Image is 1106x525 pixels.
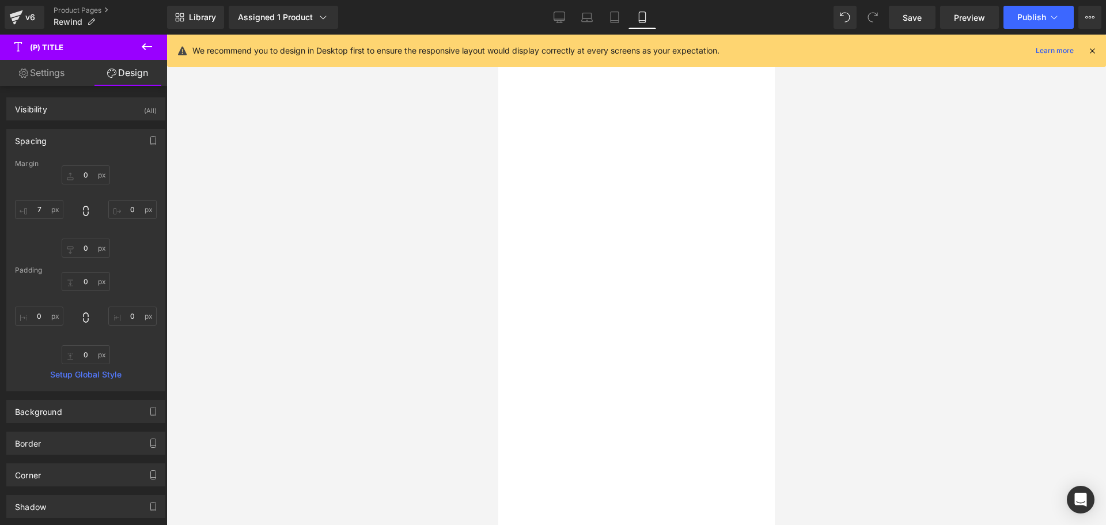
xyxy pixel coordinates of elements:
a: Setup Global Style [15,370,157,379]
div: v6 [23,10,37,25]
a: v6 [5,6,44,29]
div: Padding [15,266,157,274]
div: Open Intercom Messenger [1067,486,1094,513]
div: Border [15,432,41,448]
button: More [1078,6,1101,29]
a: Design [86,60,169,86]
span: Library [189,12,216,22]
button: Redo [861,6,884,29]
a: Tablet [601,6,628,29]
input: 0 [108,307,157,326]
p: We recommend you to design in Desktop first to ensure the responsive layout would display correct... [192,44,719,57]
div: Shadow [15,496,46,512]
input: 0 [62,272,110,291]
div: Background [15,401,62,417]
input: 0 [108,200,157,219]
span: Publish [1017,13,1046,22]
a: Product Pages [54,6,167,15]
input: 0 [62,165,110,184]
div: Corner [15,464,41,480]
input: 0 [62,345,110,364]
div: Visibility [15,98,47,114]
span: (P) Title [30,43,63,52]
a: Desktop [546,6,573,29]
div: Spacing [15,130,47,146]
a: New Library [167,6,224,29]
input: 0 [15,307,63,326]
a: Preview [940,6,999,29]
span: Preview [954,12,985,24]
input: 0 [15,200,63,219]
input: 0 [62,239,110,258]
a: Learn more [1031,44,1078,58]
span: Rewind [54,17,82,27]
button: Undo [834,6,857,29]
div: Margin [15,160,157,168]
span: Save [903,12,922,24]
button: Publish [1003,6,1074,29]
a: Mobile [628,6,656,29]
div: Assigned 1 Product [238,12,329,23]
a: Laptop [573,6,601,29]
div: (All) [144,98,157,117]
